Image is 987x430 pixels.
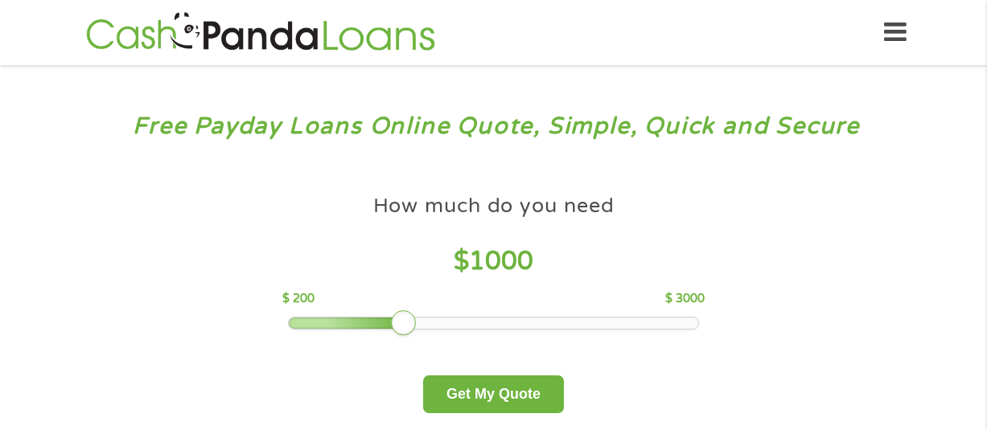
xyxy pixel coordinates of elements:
p: $ 3000 [665,290,705,308]
h3: Free Payday Loans Online Quote, Simple, Quick and Secure [47,112,941,141]
p: $ 200 [282,290,315,308]
span: 1000 [469,246,533,276]
h4: How much do you need [373,193,615,219]
img: GetLoanNow Logo [81,10,440,55]
button: Get My Quote [423,375,564,413]
h4: $ [282,245,705,278]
